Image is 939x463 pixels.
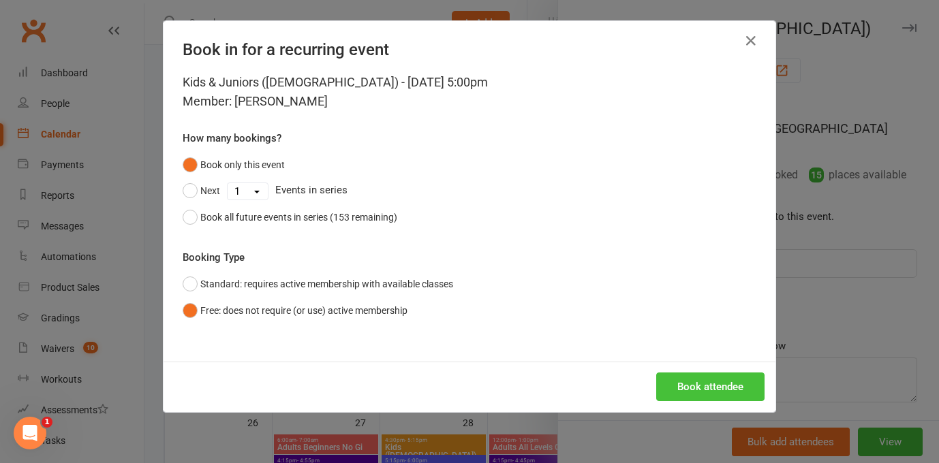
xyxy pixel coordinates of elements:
div: Kids & Juniors ([DEMOGRAPHIC_DATA]) - [DATE] 5:00pm Member: [PERSON_NAME] [183,73,756,111]
button: Free: does not require (or use) active membership [183,298,407,323]
h4: Book in for a recurring event [183,40,756,59]
iframe: Intercom live chat [14,417,46,449]
button: Next [183,178,220,204]
label: Booking Type [183,249,245,266]
label: How many bookings? [183,130,281,146]
button: Book only this event [183,152,285,178]
span: 1 [42,417,52,428]
div: Book all future events in series (153 remaining) [200,210,397,225]
button: Book all future events in series (153 remaining) [183,204,397,230]
button: Book attendee [656,372,765,401]
button: Close [740,30,762,52]
div: Events in series [183,178,756,204]
button: Standard: requires active membership with available classes [183,271,453,297]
